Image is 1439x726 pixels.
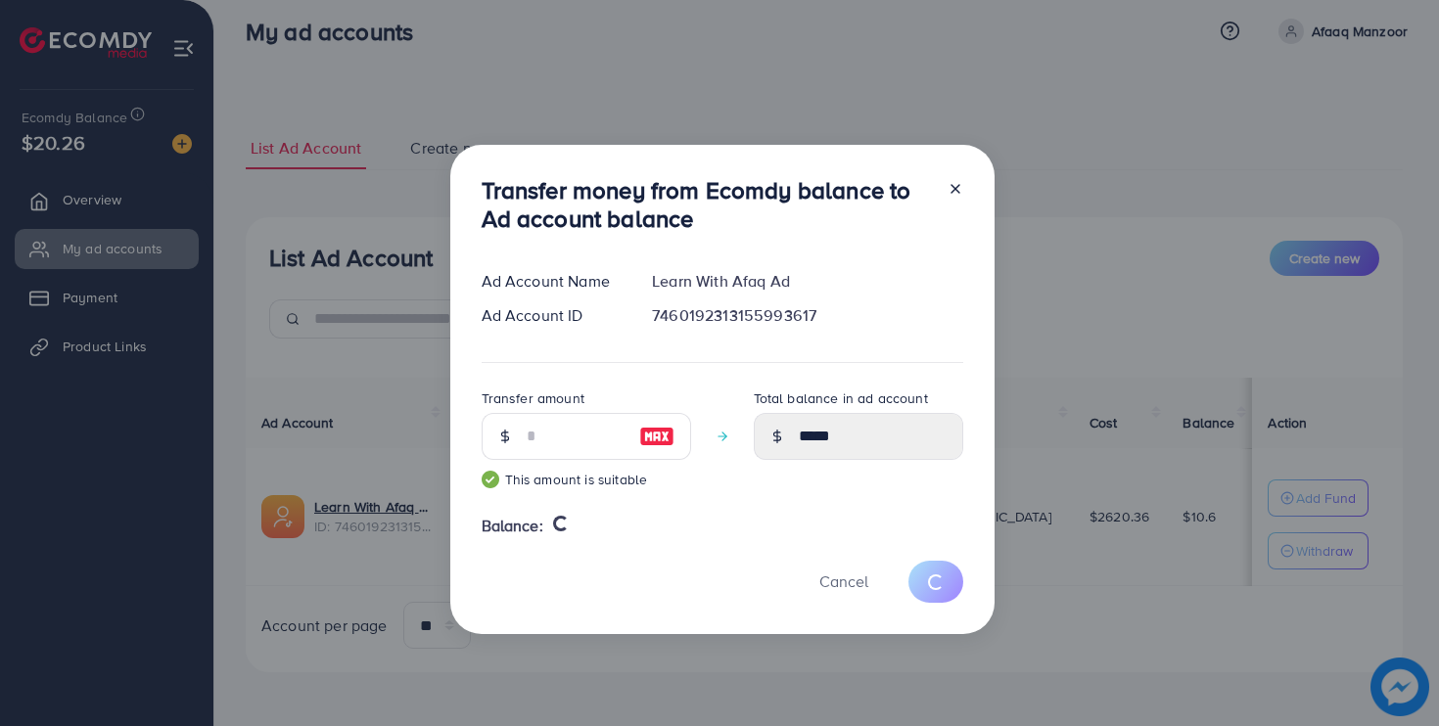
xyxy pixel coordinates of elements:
[482,471,499,488] img: guide
[466,270,637,293] div: Ad Account Name
[466,304,637,327] div: Ad Account ID
[819,570,868,592] span: Cancel
[636,304,978,327] div: 7460192313155993617
[795,561,893,603] button: Cancel
[482,176,932,233] h3: Transfer money from Ecomdy balance to Ad account balance
[482,515,543,537] span: Balance:
[482,388,584,408] label: Transfer amount
[754,388,928,408] label: Total balance in ad account
[639,425,674,448] img: image
[636,270,978,293] div: Learn With Afaq Ad
[482,470,691,489] small: This amount is suitable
